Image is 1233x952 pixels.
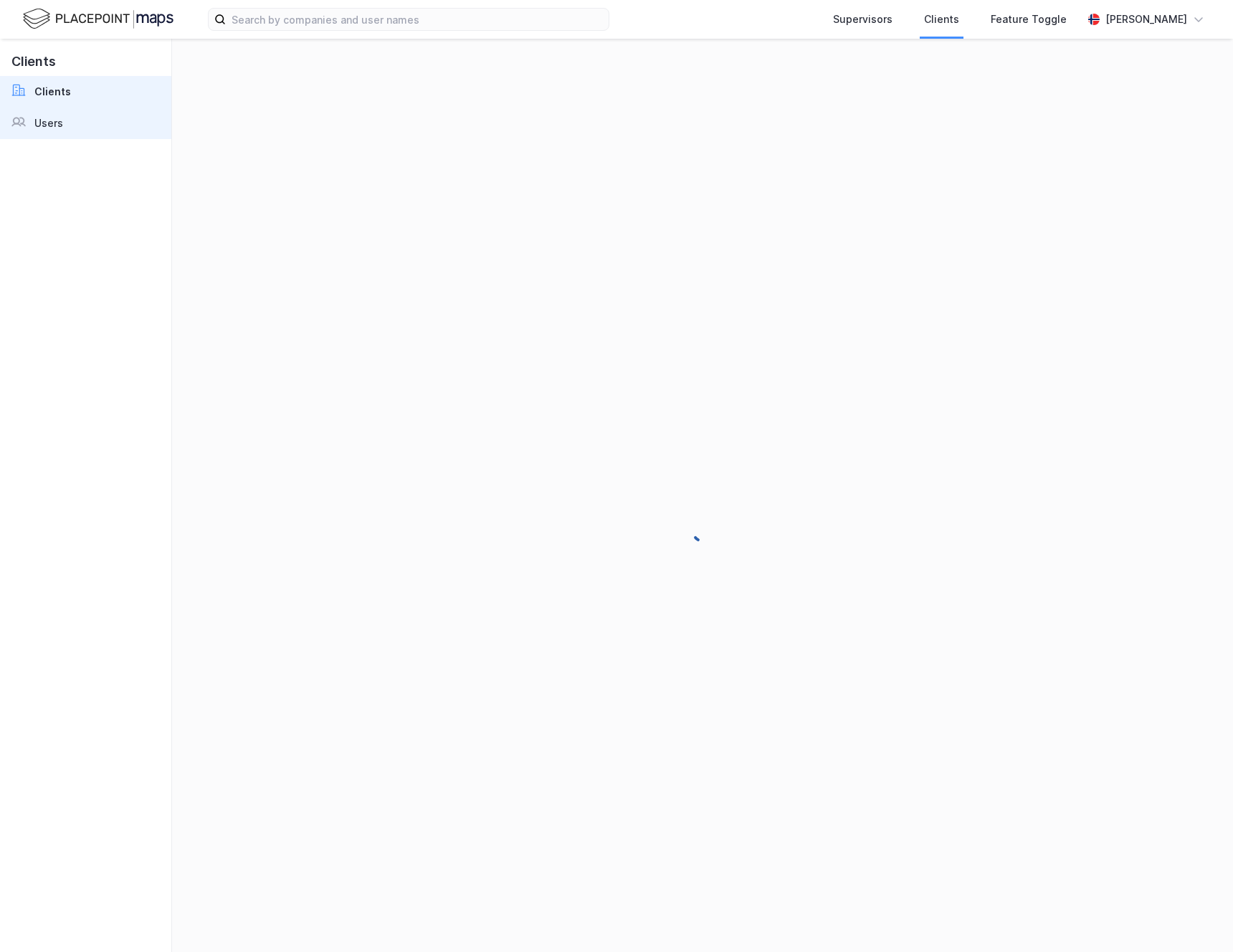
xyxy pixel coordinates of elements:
[1161,883,1233,952] iframe: Chat Widget
[991,11,1067,28] div: Feature Toggle
[1105,11,1187,28] div: [PERSON_NAME]
[34,83,71,100] div: Clients
[833,11,892,28] div: Supervisors
[34,115,63,132] div: Users
[23,6,173,32] img: logo.f888ab2527a4732fd821a326f86c7f29.svg
[1161,883,1233,952] div: Kontrollprogram for chat
[924,11,959,28] div: Clients
[226,9,609,30] input: Search by companies and user names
